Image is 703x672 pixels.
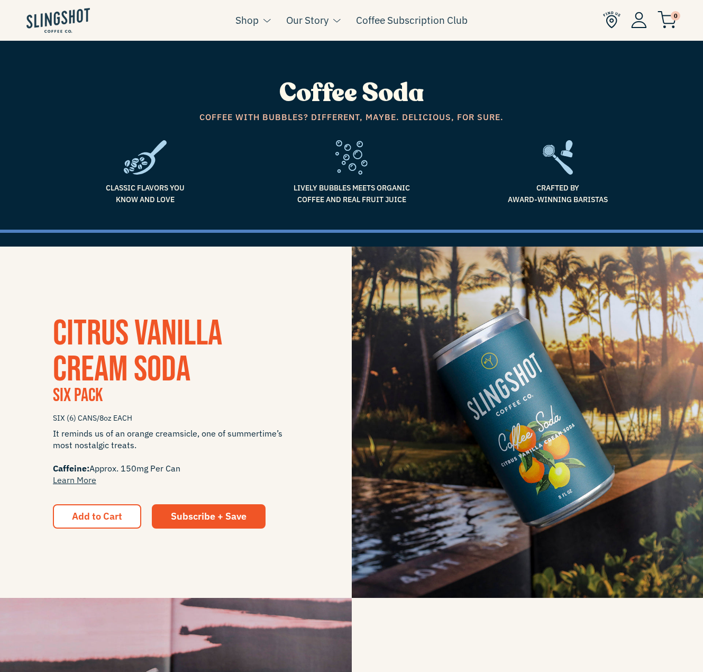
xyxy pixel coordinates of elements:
[543,140,573,175] img: frame2-1635783918803.svg
[671,11,680,21] span: 0
[53,475,96,485] a: Learn More
[171,510,246,522] span: Subscribe + Save
[631,12,647,28] img: Account
[53,312,222,391] a: CITRUS VANILLACREAM SODA
[603,11,620,29] img: Find Us
[50,111,653,124] span: Coffee with bubbles? Different, maybe. Delicious, for sure.
[72,510,122,522] span: Add to Cart
[658,14,677,26] a: 0
[279,76,424,110] span: Coffee Soda
[152,504,266,529] a: Subscribe + Save
[335,140,368,175] img: fizz-1636557709766.svg
[286,12,328,28] a: Our Story
[356,12,468,28] a: Coffee Subscription Club
[257,182,447,206] span: Lively bubbles meets organic coffee and real fruit juice
[53,504,141,529] button: Add to Cart
[53,384,103,407] span: Six Pack
[53,409,299,428] span: SIX (6) CANS/8oz EACH
[658,11,677,29] img: cart
[53,428,299,486] span: It reminds us of an orange creamsicle, one of summertime’s most nostalgic treats. Approx. 150mg P...
[463,182,653,206] span: Crafted by Award-Winning Baristas
[235,12,259,28] a: Shop
[124,140,167,175] img: frame1-1635784469953.svg
[53,463,89,474] span: Caffeine:
[53,312,222,391] span: CITRUS VANILLA CREAM SODA
[50,182,241,206] span: Classic flavors you know and love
